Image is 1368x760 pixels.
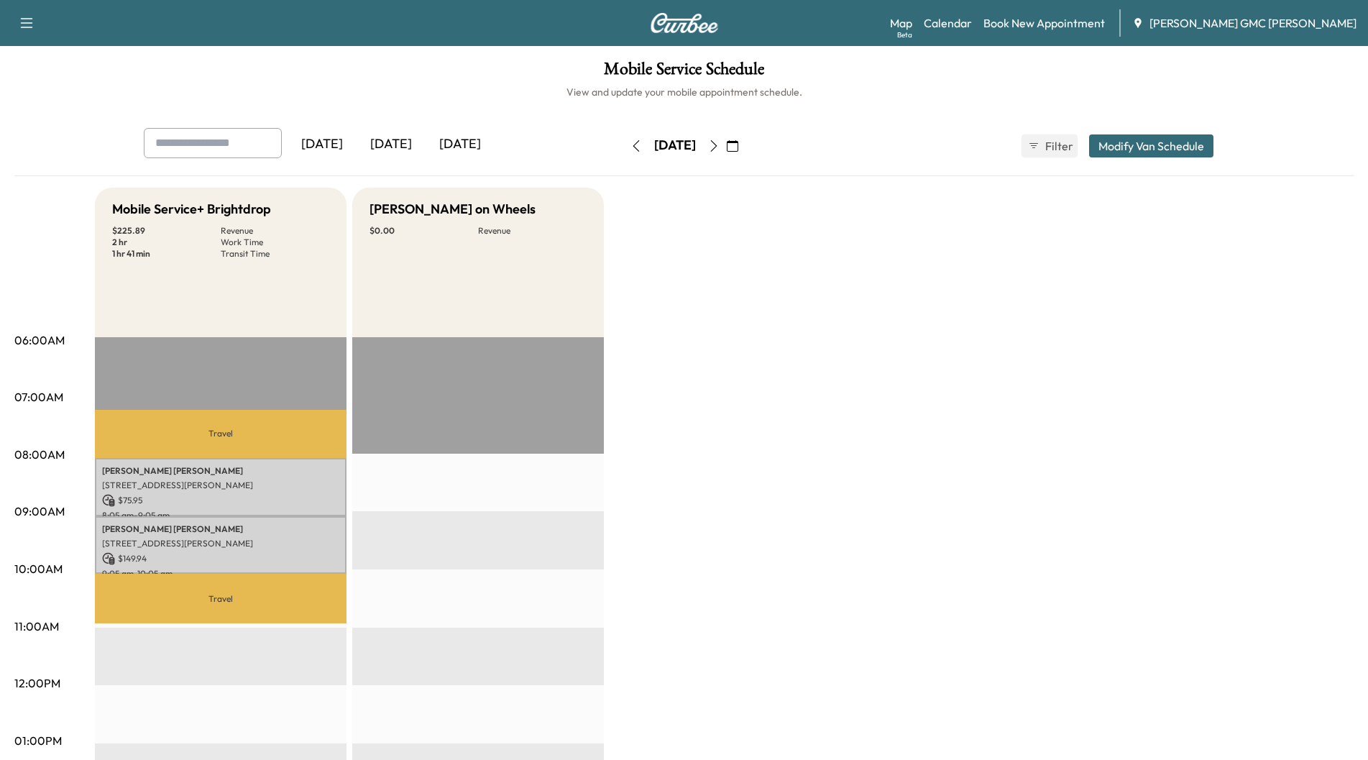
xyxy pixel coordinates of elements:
[288,128,357,161] div: [DATE]
[1022,134,1078,157] button: Filter
[102,465,339,477] p: [PERSON_NAME] [PERSON_NAME]
[478,225,587,237] p: Revenue
[924,14,972,32] a: Calendar
[14,85,1354,99] h6: View and update your mobile appointment schedule.
[102,568,339,580] p: 9:05 am - 10:05 am
[102,523,339,535] p: [PERSON_NAME] [PERSON_NAME]
[14,388,63,406] p: 07:00AM
[14,732,62,749] p: 01:00PM
[102,552,339,565] p: $ 149.94
[14,446,65,463] p: 08:00AM
[357,128,426,161] div: [DATE]
[14,618,59,635] p: 11:00AM
[102,538,339,549] p: [STREET_ADDRESS][PERSON_NAME]
[369,199,536,219] h5: [PERSON_NAME] on Wheels
[1089,134,1213,157] button: Modify Van Schedule
[95,574,346,623] p: Travel
[95,410,346,458] p: Travel
[890,14,912,32] a: MapBeta
[14,674,60,692] p: 12:00PM
[221,248,329,260] p: Transit Time
[221,237,329,248] p: Work Time
[112,225,221,237] p: $ 225.89
[221,225,329,237] p: Revenue
[983,14,1105,32] a: Book New Appointment
[112,248,221,260] p: 1 hr 41 min
[102,480,339,491] p: [STREET_ADDRESS][PERSON_NAME]
[102,510,339,521] p: 8:05 am - 9:05 am
[426,128,495,161] div: [DATE]
[14,560,63,577] p: 10:00AM
[897,29,912,40] div: Beta
[14,503,65,520] p: 09:00AM
[1149,14,1356,32] span: [PERSON_NAME] GMC [PERSON_NAME]
[1045,137,1071,155] span: Filter
[369,225,478,237] p: $ 0.00
[112,199,271,219] h5: Mobile Service+ Brightdrop
[14,331,65,349] p: 06:00AM
[650,13,719,33] img: Curbee Logo
[112,237,221,248] p: 2 hr
[102,494,339,507] p: $ 75.95
[654,137,696,155] div: [DATE]
[14,60,1354,85] h1: Mobile Service Schedule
